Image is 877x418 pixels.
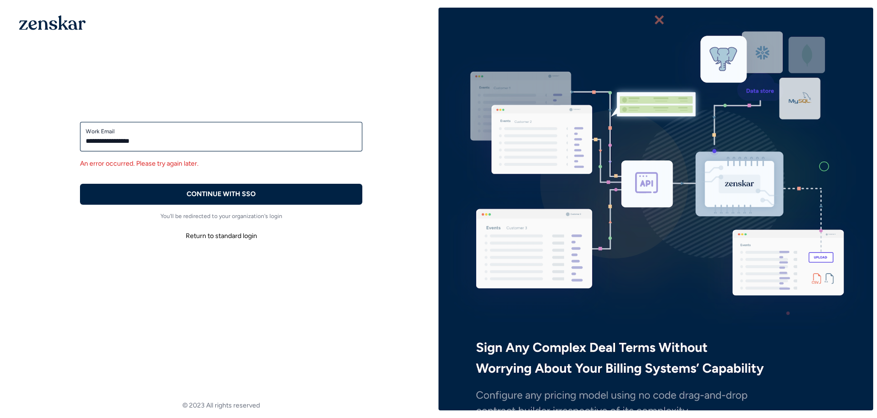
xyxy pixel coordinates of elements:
[187,189,256,199] p: CONTINUE WITH SSO
[19,15,86,30] img: 1OGAJ2xQqyY4LXKgY66KYq0eOWRCkrZdAb3gUhuVAqdWPZE9SRJmCz+oDMSn4zDLXe31Ii730ItAGKgCKgCCgCikA4Av8PJUP...
[86,128,357,135] label: Work Email
[80,228,362,245] button: Return to standard login
[4,401,438,410] footer: © 2023 All rights reserved
[80,184,362,205] button: CONTINUE WITH SSO
[80,212,362,220] p: You'll be redirected to your organization's login
[80,159,362,169] div: An error occurred. Please try again later.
